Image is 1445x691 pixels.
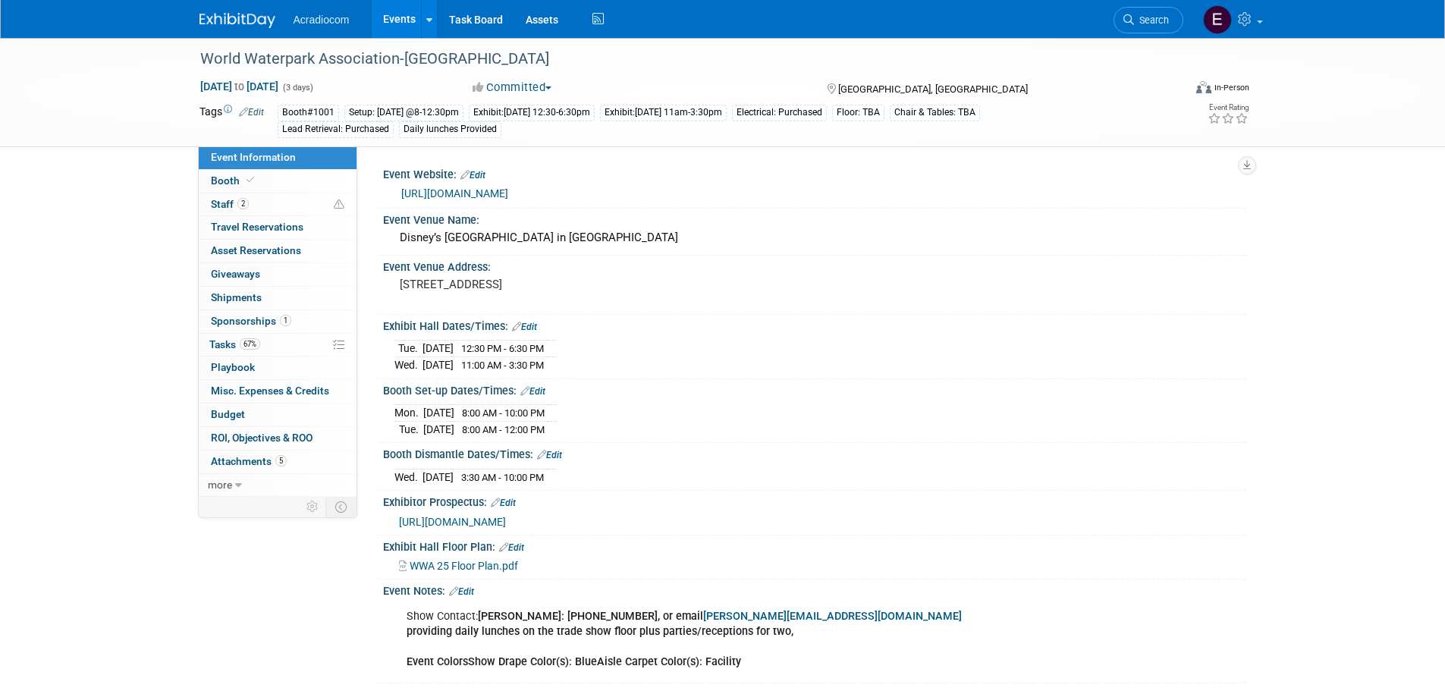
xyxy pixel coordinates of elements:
[478,610,962,623] b: [PERSON_NAME]: [PHONE_NUMBER], or email
[278,121,394,137] div: Lead Retrieval: Purchased
[462,407,545,419] span: 8:00 AM - 10:00 PM
[300,497,326,517] td: Personalize Event Tab Strip
[1208,104,1249,112] div: Event Rating
[278,105,339,121] div: Booth#1001
[1214,82,1249,93] div: In-Person
[199,13,275,28] img: ExhibitDay
[383,491,1246,510] div: Exhibitor Prospectus:
[239,107,264,118] a: Edit
[407,625,793,638] b: providing daily lunches on the trade show floor plus parties/receptions for two,
[211,174,257,187] span: Booth
[211,432,313,444] span: ROI, Objectives & ROO
[383,579,1246,599] div: Event Notes:
[199,104,264,138] td: Tags
[462,424,545,435] span: 8:00 AM - 12:00 PM
[325,497,357,517] td: Toggle Event Tabs
[199,474,357,497] a: more
[394,341,423,357] td: Tue.
[732,105,827,121] div: Electrical: Purchased
[394,421,423,437] td: Tue.
[383,209,1246,228] div: Event Venue Name:
[232,80,247,93] span: to
[211,268,260,280] span: Giveaways
[211,315,291,327] span: Sponsorships
[211,244,301,256] span: Asset Reservations
[423,341,454,357] td: [DATE]
[1134,14,1169,26] span: Search
[383,379,1246,399] div: Booth Set-up Dates/Times:
[208,479,232,491] span: more
[211,291,262,303] span: Shipments
[383,443,1246,463] div: Booth Dismantle Dates/Times:
[199,170,357,193] a: Booth
[399,560,518,572] a: WWA 25 Floor Plan.pdf
[280,315,291,326] span: 1
[461,472,544,483] span: 3:30 AM - 10:00 PM
[294,14,350,26] span: Acradiocom
[199,427,357,450] a: ROI, Objectives & ROO
[499,542,524,553] a: Edit
[838,83,1028,95] span: [GEOGRAPHIC_DATA], [GEOGRAPHIC_DATA]
[199,380,357,403] a: Misc. Expenses & Credits
[703,610,962,623] a: [PERSON_NAME][EMAIL_ADDRESS][DOMAIN_NAME]
[449,586,474,597] a: Edit
[460,170,485,181] a: Edit
[275,455,287,466] span: 5
[344,105,463,121] div: Setup: [DATE] @8-12:30pm
[240,338,260,350] span: 67%
[423,469,454,485] td: [DATE]
[832,105,884,121] div: Floor: TBA
[467,80,558,96] button: Committed
[247,176,254,184] i: Booth reservation complete
[209,338,260,350] span: Tasks
[199,216,357,239] a: Travel Reservations
[394,357,423,373] td: Wed.
[423,421,454,437] td: [DATE]
[600,105,727,121] div: Exhibit:[DATE] 11am-3:30pm
[199,193,357,216] a: Staff2
[199,334,357,356] a: Tasks67%
[334,198,344,212] span: Potential Scheduling Conflict -- at least one attendee is tagged in another overlapping event.
[396,601,1079,677] div: Show Contact:
[407,655,741,668] b: Event ColorsShow Drape Color(s): BlueAisle Carpet Color(s): Facility
[199,404,357,426] a: Budget
[520,386,545,397] a: Edit
[199,263,357,286] a: Giveaways
[537,450,562,460] a: Edit
[394,469,423,485] td: Wed.
[383,163,1246,183] div: Event Website:
[211,221,303,233] span: Travel Reservations
[512,322,537,332] a: Edit
[211,361,255,373] span: Playbook
[281,83,313,93] span: (3 days)
[461,360,544,371] span: 11:00 AM - 3:30 PM
[399,516,506,528] a: [URL][DOMAIN_NAME]
[211,151,296,163] span: Event Information
[237,198,249,209] span: 2
[423,357,454,373] td: [DATE]
[394,405,423,422] td: Mon.
[211,455,287,467] span: Attachments
[211,198,249,210] span: Staff
[491,498,516,508] a: Edit
[383,256,1246,275] div: Event Venue Address:
[394,226,1235,250] div: Disney’s [GEOGRAPHIC_DATA] in [GEOGRAPHIC_DATA]
[890,105,980,121] div: Chair & Tables: TBA
[199,287,357,309] a: Shipments
[211,385,329,397] span: Misc. Expenses & Credits
[401,187,508,199] a: [URL][DOMAIN_NAME]
[199,80,279,93] span: [DATE] [DATE]
[199,310,357,333] a: Sponsorships1
[1196,81,1211,93] img: Format-Inperson.png
[199,451,357,473] a: Attachments5
[199,146,357,169] a: Event Information
[410,560,518,572] span: WWA 25 Floor Plan.pdf
[195,46,1161,73] div: World Waterpark Association-[GEOGRAPHIC_DATA]
[423,405,454,422] td: [DATE]
[1114,7,1183,33] a: Search
[469,105,595,121] div: Exhibit:[DATE] 12:30-6:30pm
[400,278,726,291] pre: [STREET_ADDRESS]
[383,315,1246,335] div: Exhibit Hall Dates/Times:
[1094,79,1250,102] div: Event Format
